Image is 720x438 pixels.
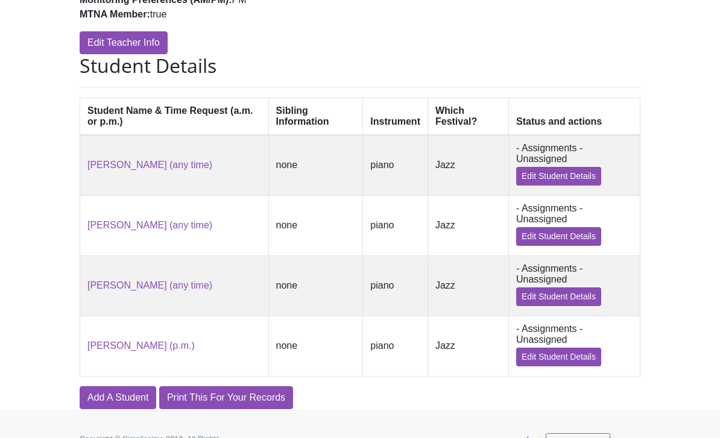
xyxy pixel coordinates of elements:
a: [PERSON_NAME] (any time) [87,220,212,230]
a: Edit Teacher Info [80,31,168,54]
td: piano [363,135,428,196]
h2: Student Details [80,54,640,77]
td: - Assignments - Unassigned [509,195,640,255]
a: Edit Student Details [516,167,601,186]
a: [PERSON_NAME] (p.m.) [87,340,195,351]
td: piano [363,316,428,376]
td: piano [363,255,428,316]
td: Jazz [428,195,508,255]
a: Edit Student Details [516,287,601,306]
td: none [268,316,363,376]
td: piano [363,195,428,255]
a: Print This For Your Records [159,386,293,409]
td: - Assignments - Unassigned [509,316,640,376]
td: - Assignments - Unassigned [509,255,640,316]
a: Add A Student [80,386,156,409]
td: Jazz [428,316,508,376]
a: [PERSON_NAME] (any time) [87,160,212,170]
th: Status and actions [509,98,640,135]
li: true [80,7,351,22]
td: none [268,135,363,196]
td: - Assignments - Unassigned [509,135,640,196]
td: Jazz [428,255,508,316]
th: Student Name & Time Request (a.m. or p.m.) [80,98,269,135]
a: Edit Student Details [516,348,601,366]
th: Which Festival? [428,98,508,135]
a: Edit Student Details [516,227,601,246]
td: Jazz [428,135,508,196]
strong: MTNA Member: [80,9,150,19]
th: Sibling Information [268,98,363,135]
td: none [268,255,363,316]
th: Instrument [363,98,428,135]
td: none [268,195,363,255]
a: [PERSON_NAME] (any time) [87,280,212,290]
